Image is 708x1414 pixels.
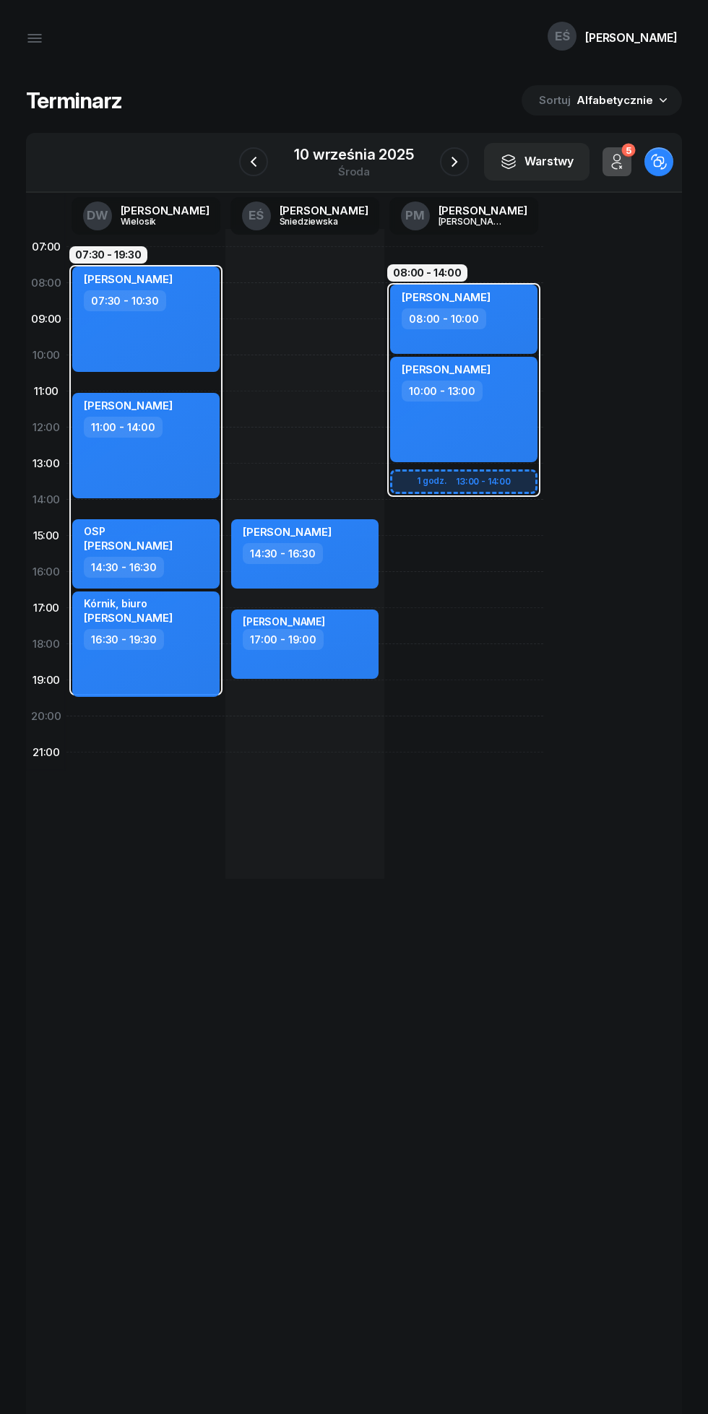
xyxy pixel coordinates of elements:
[121,205,210,216] div: [PERSON_NAME]
[26,229,66,265] div: 07:00
[26,518,66,554] div: 15:00
[84,290,166,311] div: 07:30 - 10:30
[280,205,368,216] div: [PERSON_NAME]
[26,734,66,771] div: 21:00
[294,166,413,177] div: środa
[84,399,173,412] span: [PERSON_NAME]
[26,265,66,301] div: 08:00
[26,301,66,337] div: 09:00
[84,611,173,625] span: [PERSON_NAME]
[402,290,491,304] span: [PERSON_NAME]
[26,482,66,518] div: 14:00
[26,554,66,590] div: 16:00
[87,209,108,222] span: DW
[230,197,380,235] a: EŚ[PERSON_NAME]Śniedziewska
[484,143,590,181] button: Warstwy
[555,30,570,43] span: EŚ
[26,446,66,482] div: 13:00
[84,525,173,537] div: OSP
[585,32,678,43] div: [PERSON_NAME]
[84,557,164,578] div: 14:30 - 16:30
[294,147,413,162] div: 10 września 2025
[249,209,264,222] span: EŚ
[243,615,325,628] div: [PERSON_NAME]
[26,626,66,662] div: 18:00
[243,629,324,650] div: 17:00 - 19:00
[539,91,574,110] span: Sortuj
[405,209,425,222] span: PM
[26,409,66,446] div: 12:00
[26,373,66,409] div: 11:00
[26,87,122,113] h1: Terminarz
[402,363,491,376] span: [PERSON_NAME]
[522,85,682,116] button: Sortuj Alfabetycznie
[84,417,163,438] div: 11:00 - 14:00
[402,308,486,329] div: 08:00 - 10:00
[84,272,173,286] span: [PERSON_NAME]
[389,197,539,235] a: PM[PERSON_NAME][PERSON_NAME]
[26,337,66,373] div: 10:00
[26,662,66,698] div: 19:00
[577,93,653,107] span: Alfabetycznie
[243,525,332,539] span: [PERSON_NAME]
[280,217,349,226] div: Śniedziewska
[72,197,221,235] a: DW[PERSON_NAME]Wielosik
[26,698,66,734] div: 20:00
[84,629,164,650] div: 16:30 - 19:30
[500,152,574,171] div: Warstwy
[84,539,173,552] span: [PERSON_NAME]
[26,590,66,626] div: 17:00
[402,381,483,402] div: 10:00 - 13:00
[439,217,508,226] div: [PERSON_NAME]
[439,205,527,216] div: [PERSON_NAME]
[121,217,190,226] div: Wielosik
[603,147,631,176] button: 5
[243,543,323,564] div: 14:30 - 16:30
[621,144,635,157] div: 5
[84,597,173,610] div: Kórnik, biuro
